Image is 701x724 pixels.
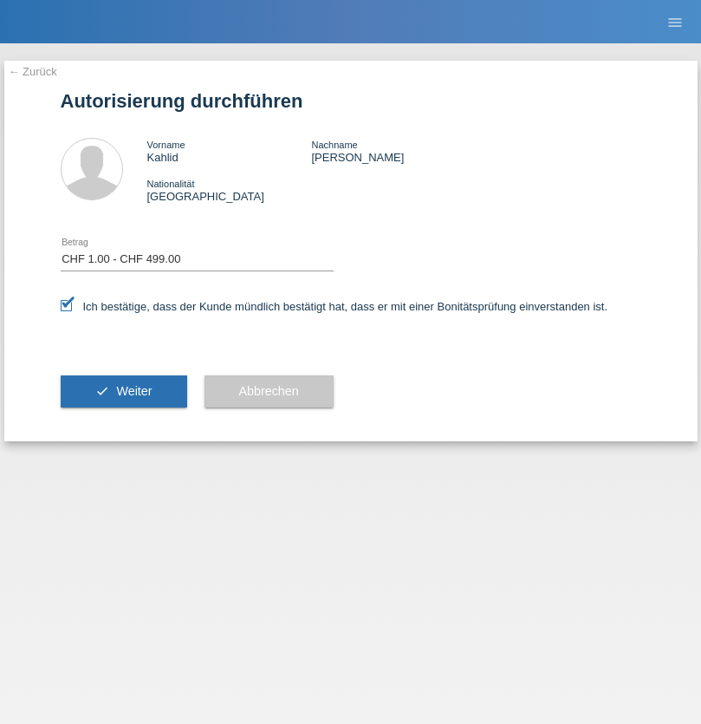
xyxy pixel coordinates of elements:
[9,65,57,78] a: ← Zurück
[61,300,608,313] label: Ich bestätige, dass der Kunde mündlich bestätigt hat, dass er mit einer Bonitätsprüfung einversta...
[147,179,195,189] span: Nationalität
[239,384,299,398] span: Abbrechen
[116,384,152,398] span: Weiter
[61,90,641,112] h1: Autorisierung durchführen
[658,16,692,27] a: menu
[147,138,312,164] div: Kahlid
[311,138,476,164] div: [PERSON_NAME]
[147,177,312,203] div: [GEOGRAPHIC_DATA]
[95,384,109,398] i: check
[311,140,357,150] span: Nachname
[147,140,185,150] span: Vorname
[61,375,187,408] button: check Weiter
[666,14,684,31] i: menu
[204,375,334,408] button: Abbrechen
